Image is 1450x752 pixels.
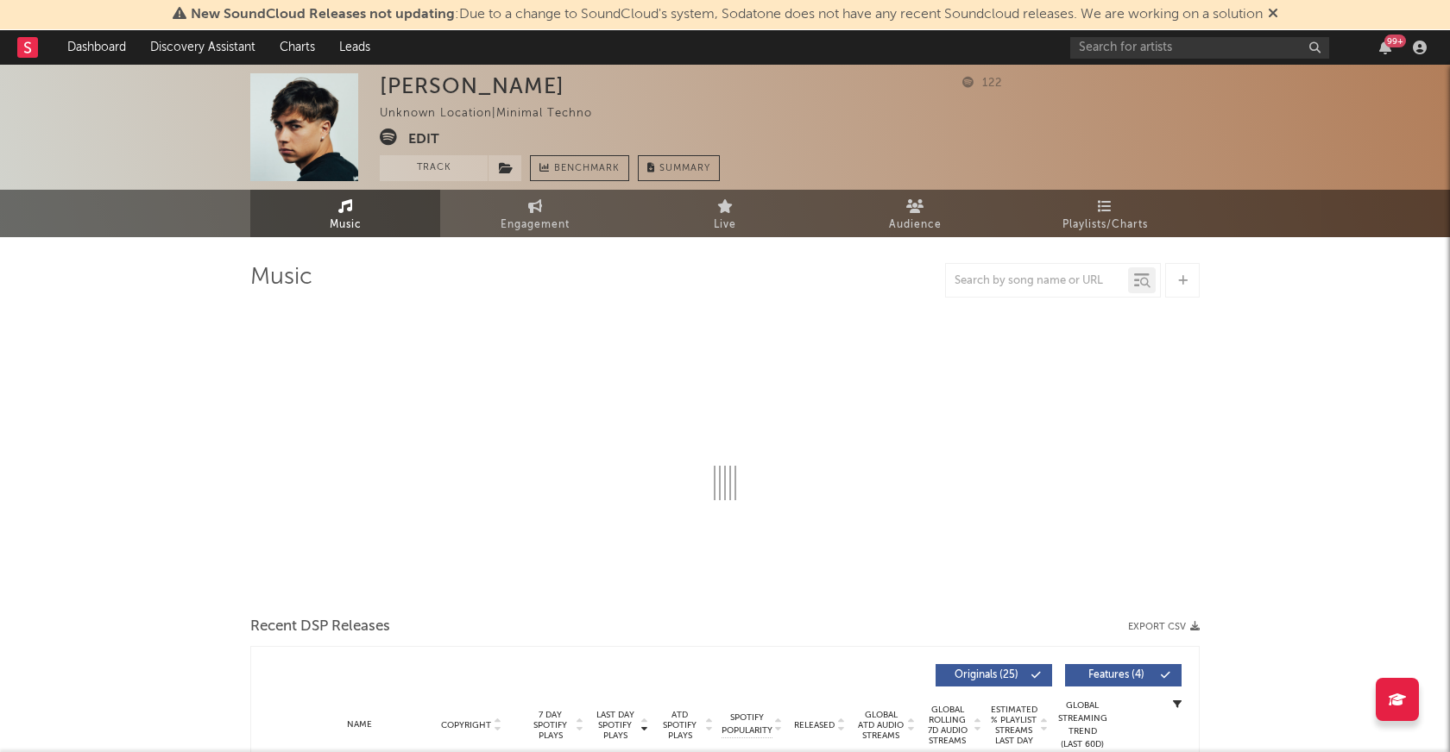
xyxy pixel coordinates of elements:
span: Live [714,215,736,235]
span: ATD Spotify Plays [657,710,703,741]
button: Originals(25) [936,664,1052,686]
span: Benchmark [554,159,620,179]
span: Copyright [441,720,491,730]
span: Dismiss [1268,8,1278,22]
button: Track [380,155,488,181]
span: Music [330,215,362,235]
span: Engagement [501,215,570,235]
div: 99 + [1384,34,1406,47]
a: Engagement [440,190,630,237]
span: Playlists/Charts [1062,215,1148,235]
a: Charts [268,30,327,65]
span: Last Day Spotify Plays [592,710,638,741]
button: Edit [408,128,439,150]
a: Benchmark [530,155,629,181]
button: Features(4) [1065,664,1182,686]
span: 122 [962,78,1002,89]
a: Audience [820,190,1010,237]
a: Playlists/Charts [1010,190,1200,237]
span: Global ATD Audio Streams [857,710,905,741]
span: Recent DSP Releases [250,617,390,637]
a: Music [250,190,440,237]
span: Audience [889,215,942,235]
span: Spotify Popularity [722,711,772,737]
span: Estimated % Playlist Streams Last Day [990,705,1037,746]
button: Export CSV [1128,622,1200,632]
div: Name [303,718,416,731]
div: [PERSON_NAME] [380,73,564,98]
span: : Due to a change to SoundCloud's system, Sodatone does not have any recent Soundcloud releases. ... [191,8,1263,22]
span: Features ( 4 ) [1076,670,1156,680]
span: New SoundCloud Releases not updating [191,8,455,22]
button: Summary [638,155,720,181]
span: Global Rolling 7D Audio Streams [924,705,971,746]
a: Live [630,190,820,237]
span: Summary [659,164,710,173]
div: Unknown Location | Minimal Techno [380,103,612,124]
a: Dashboard [55,30,138,65]
input: Search for artists [1070,37,1329,59]
span: Originals ( 25 ) [947,670,1026,680]
span: Released [794,720,835,730]
input: Search by song name or URL [946,274,1128,288]
a: Leads [327,30,382,65]
a: Discovery Assistant [138,30,268,65]
div: Global Streaming Trend (Last 60D) [1056,699,1108,751]
button: 99+ [1379,41,1391,54]
span: 7 Day Spotify Plays [527,710,573,741]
